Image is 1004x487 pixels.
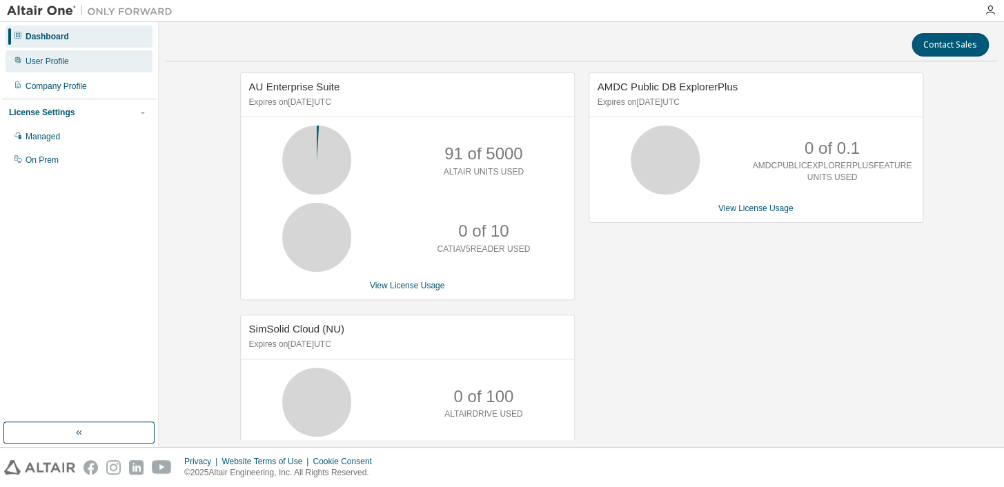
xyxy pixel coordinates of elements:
[453,385,513,408] p: 0 of 100
[184,467,380,479] p: © 2025 Altair Engineering, Inc. All Rights Reserved.
[718,203,794,213] a: View License Usage
[370,281,445,290] a: View License Usage
[129,460,144,475] img: linkedin.svg
[26,31,69,42] div: Dashboard
[458,219,509,243] p: 0 of 10
[598,97,911,108] p: Expires on [DATE] UTC
[249,97,562,108] p: Expires on [DATE] UTC
[83,460,98,475] img: facebook.svg
[4,460,75,475] img: altair_logo.svg
[912,33,989,57] button: Contact Sales
[26,56,69,67] div: User Profile
[9,107,75,118] div: License Settings
[805,137,860,160] p: 0 of 0.1
[152,460,172,475] img: youtube.svg
[222,456,313,467] div: Website Terms of Use
[26,81,87,92] div: Company Profile
[106,460,121,475] img: instagram.svg
[444,166,524,178] p: ALTAIR UNITS USED
[7,4,179,18] img: Altair One
[444,142,522,166] p: 91 of 5000
[249,323,344,335] span: SimSolid Cloud (NU)
[598,81,738,92] span: AMDC Public DB ExplorerPlus
[753,160,912,183] p: AMDCPUBLICEXPLORERPLUSFEATURE UNITS USED
[26,131,60,142] div: Managed
[249,81,340,92] span: AU Enterprise Suite
[249,339,562,350] p: Expires on [DATE] UTC
[26,155,59,166] div: On Prem
[444,408,523,420] p: ALTAIRDRIVE USED
[184,456,222,467] div: Privacy
[313,456,380,467] div: Cookie Consent
[437,243,530,255] p: CATIAV5READER USED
